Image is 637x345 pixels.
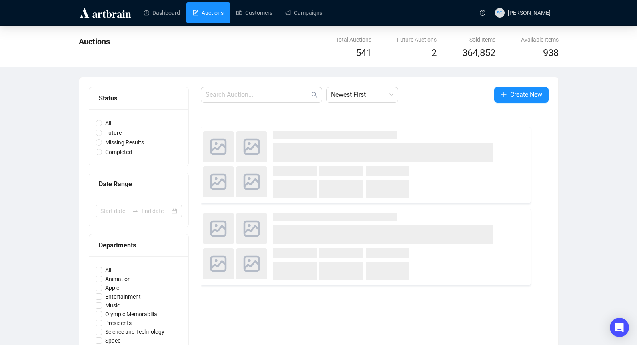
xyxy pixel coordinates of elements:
a: Dashboard [144,2,180,23]
div: Status [99,93,179,103]
span: Animation [102,275,134,283]
input: End date [142,207,170,215]
a: Customers [236,2,272,23]
div: Available Items [521,35,559,44]
div: Future Auctions [397,35,437,44]
span: Auctions [79,37,110,46]
div: Open Intercom Messenger [610,318,629,337]
span: Future [102,128,125,137]
span: Music [102,301,123,310]
span: Presidents [102,319,135,327]
input: Start date [100,207,129,215]
span: Science and Technology [102,327,168,336]
span: plus [501,91,507,98]
span: question-circle [480,10,485,16]
img: photo.svg [203,131,234,162]
span: Apple [102,283,122,292]
span: search [311,92,318,98]
img: photo.svg [236,213,267,244]
span: Completed [102,148,135,156]
span: Missing Results [102,138,147,147]
img: photo.svg [236,131,267,162]
span: All [102,119,114,128]
input: Search Auction... [206,90,310,100]
div: Sold Items [462,35,495,44]
img: logo [79,6,132,19]
img: photo.svg [203,166,234,197]
a: Auctions [193,2,224,23]
div: Total Auctions [336,35,371,44]
span: All [102,266,114,275]
img: photo.svg [203,213,234,244]
span: to [132,208,138,214]
img: photo.svg [203,248,234,279]
span: [PERSON_NAME] [508,10,551,16]
span: Space [102,336,124,345]
span: Entertainment [102,292,144,301]
span: 2 [431,47,437,58]
a: Campaigns [285,2,322,23]
div: Date Range [99,179,179,189]
span: 938 [543,47,559,58]
span: Olympic Memorabilia [102,310,160,319]
span: Create New [510,90,542,100]
img: photo.svg [236,166,267,197]
button: Create New [494,87,549,103]
span: SC [497,9,502,16]
span: swap-right [132,208,138,214]
div: Departments [99,240,179,250]
img: photo.svg [236,248,267,279]
span: Newest First [331,87,393,102]
span: 364,852 [462,46,495,61]
span: 541 [356,47,371,58]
